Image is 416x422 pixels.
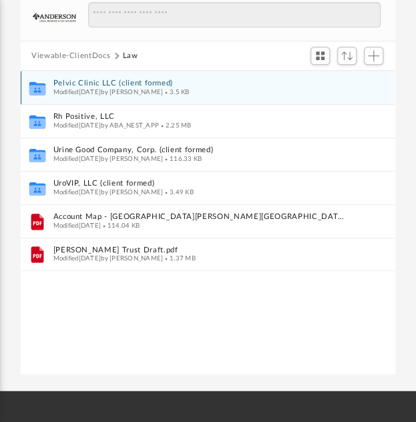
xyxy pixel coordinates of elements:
[310,47,331,65] button: Switch to Grid View
[164,89,190,95] span: 3.5 KB
[53,246,345,254] button: [PERSON_NAME] Trust Draft.pdf
[53,213,345,222] button: Account Map - [GEOGRAPHIC_DATA][PERSON_NAME][GEOGRAPHIC_DATA]pdf
[53,146,345,155] button: Urine Good Company, Corp. (client formed)
[164,189,194,196] span: 3.49 KB
[101,222,140,229] span: 114.04 KB
[53,122,160,129] span: Modified [DATE] by ABA_NEST_APP
[53,113,345,122] button: Rh Positive, LLC
[364,47,384,65] button: Add
[159,122,191,129] span: 2.25 MB
[164,255,196,262] span: 1.37 MB
[53,255,164,262] span: Modified [DATE] by [PERSON_NAME]
[53,180,345,188] button: UroVIP, LLC (client formed)
[21,71,395,375] div: grid
[123,50,138,62] button: Law
[53,156,164,162] span: Modified [DATE] by [PERSON_NAME]
[53,189,164,196] span: Modified [DATE] by [PERSON_NAME]
[31,50,110,62] button: Viewable-ClientDocs
[164,156,202,162] span: 116.33 KB
[88,2,381,27] input: Search files and folders
[53,89,164,95] span: Modified [DATE] by [PERSON_NAME]
[337,47,357,65] button: Sort
[53,79,345,88] button: Pelvic Clinic LLC (client formed)
[53,222,101,229] span: Modified [DATE]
